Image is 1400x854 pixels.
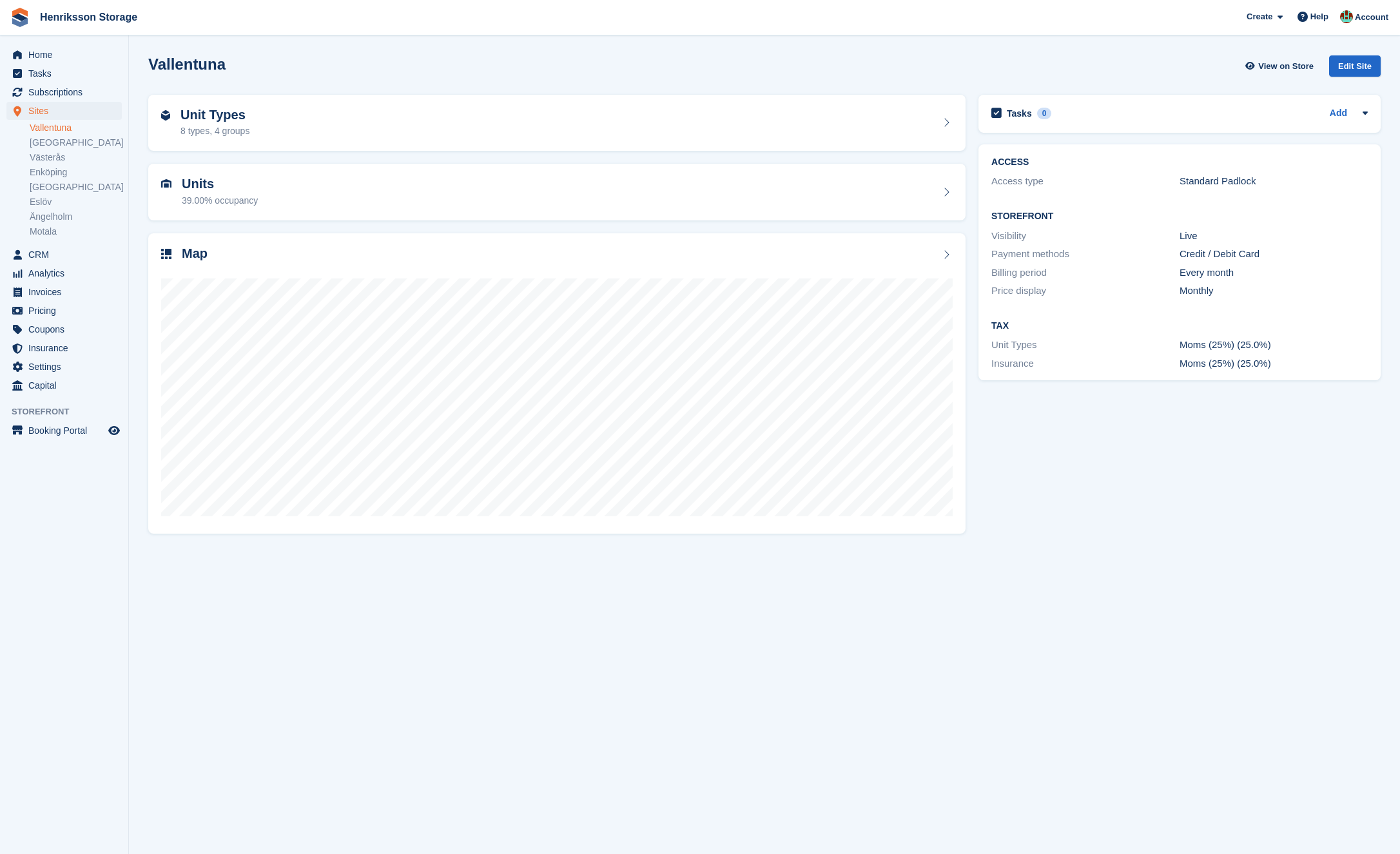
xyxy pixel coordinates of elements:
span: CRM [28,246,106,264]
div: Standard Padlock [1180,174,1368,189]
img: Isak Martinelle [1340,10,1353,23]
div: 8 types, 4 groups [180,124,249,138]
a: [GEOGRAPHIC_DATA] [30,181,122,193]
a: View on Store [1243,55,1319,77]
a: menu [6,83,122,101]
div: Live [1180,229,1368,244]
a: menu [6,339,122,357]
span: Account [1355,11,1388,24]
div: 0 [1037,108,1052,119]
a: menu [6,320,122,338]
span: Pricing [28,302,106,320]
div: Moms (25%) (25.0%) [1180,338,1368,353]
h2: Tax [991,321,1368,331]
a: menu [6,64,122,82]
a: menu [6,358,122,376]
div: Monthly [1180,284,1368,298]
span: Settings [28,358,106,376]
span: Home [28,46,106,64]
a: menu [6,376,122,394]
h2: Vallentuna [148,55,226,73]
img: unit-type-icn-2b2737a686de81e16bb02015468b77c625bbabd49415b5ef34ead5e3b44a266d.svg [161,110,170,121]
div: 39.00% occupancy [182,194,258,208]
h2: Units [182,177,258,191]
a: menu [6,283,122,301]
a: Add [1330,106,1347,121]
a: Unit Types 8 types, 4 groups [148,95,966,151]
span: Storefront [12,405,128,418]
div: Moms (25%) (25.0%) [1180,356,1368,371]
a: menu [6,422,122,440]
div: Payment methods [991,247,1180,262]
a: Edit Site [1329,55,1381,82]
a: menu [6,302,122,320]
span: Subscriptions [28,83,106,101]
img: unit-icn-7be61d7bf1b0ce9d3e12c5938cc71ed9869f7b940bace4675aadf7bd6d80202e.svg [161,179,171,188]
a: Motala [30,226,122,238]
span: Insurance [28,339,106,357]
span: Tasks [28,64,106,82]
div: Price display [991,284,1180,298]
a: Units 39.00% occupancy [148,164,966,220]
a: menu [6,264,122,282]
a: Enköping [30,166,122,179]
img: map-icn-33ee37083ee616e46c38cad1a60f524a97daa1e2b2c8c0bc3eb3415660979fc1.svg [161,249,171,259]
div: Unit Types [991,338,1180,353]
div: Every month [1180,266,1368,280]
a: Västerås [30,151,122,164]
a: menu [6,102,122,120]
span: Create [1247,10,1272,23]
a: menu [6,46,122,64]
div: Insurance [991,356,1180,371]
div: Credit / Debit Card [1180,247,1368,262]
span: Capital [28,376,106,394]
a: Vallentuna [30,122,122,134]
span: Booking Portal [28,422,106,440]
span: Analytics [28,264,106,282]
span: View on Store [1258,60,1314,73]
img: stora-icon-8386f47178a22dfd0bd8f6a31ec36ba5ce8667c1dd55bd0f319d3a0aa187defe.svg [10,8,30,27]
div: Edit Site [1329,55,1381,77]
div: Billing period [991,266,1180,280]
a: Ängelholm [30,211,122,223]
span: Help [1310,10,1328,23]
a: Eslöv [30,196,122,208]
a: Preview store [106,423,122,438]
a: menu [6,246,122,264]
span: Sites [28,102,106,120]
a: [GEOGRAPHIC_DATA] [30,137,122,149]
h2: ACCESS [991,157,1368,168]
h2: Map [182,246,208,261]
a: Henriksson Storage [35,6,142,28]
div: Visibility [991,229,1180,244]
a: Map [148,233,966,534]
span: Invoices [28,283,106,301]
div: Access type [991,174,1180,189]
h2: Storefront [991,211,1368,222]
h2: Tasks [1007,108,1032,119]
span: Coupons [28,320,106,338]
h2: Unit Types [180,108,249,122]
